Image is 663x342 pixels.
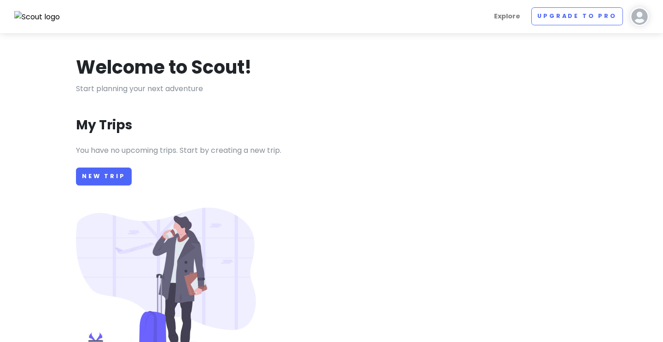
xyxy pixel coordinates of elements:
[76,168,132,185] a: New Trip
[14,11,60,23] img: Scout logo
[76,145,587,157] p: You have no upcoming trips. Start by creating a new trip.
[630,7,649,26] img: User profile
[76,55,252,79] h1: Welcome to Scout!
[531,7,623,25] a: Upgrade to Pro
[490,7,524,25] a: Explore
[76,117,132,133] h3: My Trips
[76,83,587,95] p: Start planning your next adventure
